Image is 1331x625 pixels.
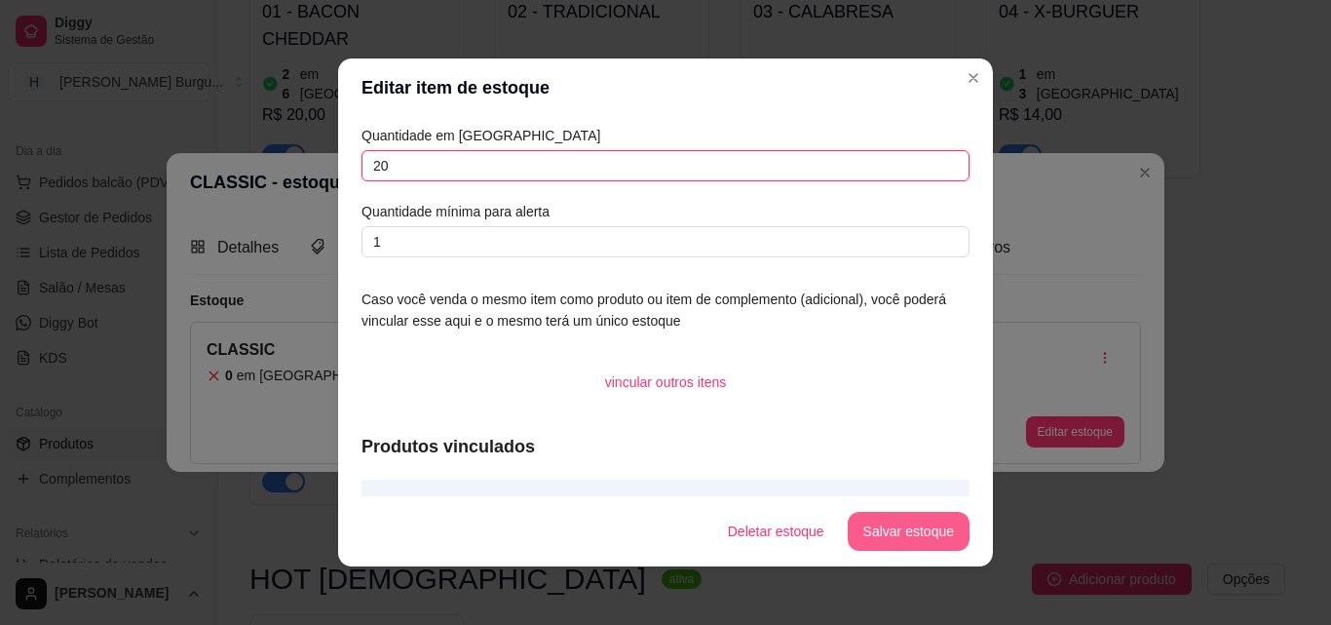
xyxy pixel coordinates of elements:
[361,125,970,146] article: Quantidade em [GEOGRAPHIC_DATA]
[848,512,970,551] button: Salvar estoque
[361,201,970,222] article: Quantidade mínima para alerta
[338,59,993,117] header: Editar item de estoque
[958,62,989,94] button: Close
[361,289,970,332] article: Caso você venda o mesmo item como produto ou item de complemento (adicional), você poderá vincula...
[361,433,970,460] article: Produtos vinculados
[712,512,840,551] button: Deletar estoque
[589,363,742,402] button: vincular outros itens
